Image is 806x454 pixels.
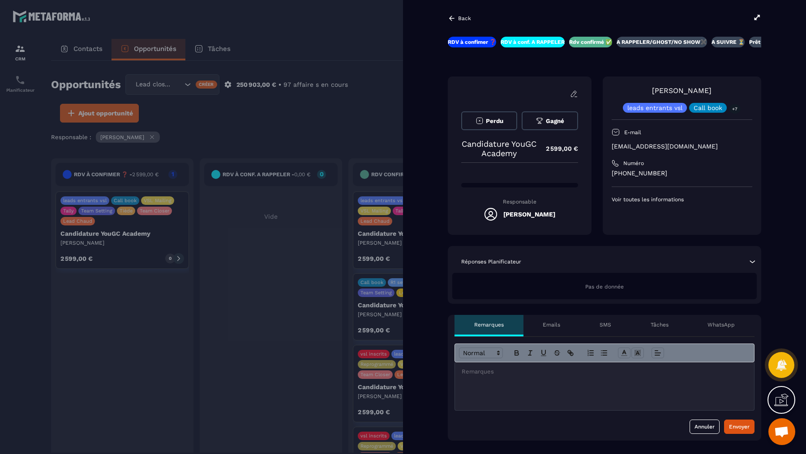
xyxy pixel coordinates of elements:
p: WhatsApp [707,321,735,328]
p: Voir toutes les informations [612,196,752,203]
button: Envoyer [724,420,755,434]
p: leads entrants vsl [627,105,682,111]
a: [PERSON_NAME] [652,86,712,95]
button: Perdu [461,111,517,130]
span: Gagné [546,118,564,124]
h5: [PERSON_NAME] [503,211,555,218]
p: Remarques [474,321,504,328]
span: Pas de donnée [585,284,624,290]
p: Emails [543,321,560,328]
div: Ouvrir le chat [768,418,795,445]
p: Réponses Planificateur [461,258,521,265]
div: Envoyer [729,422,750,431]
p: E-mail [624,129,641,136]
p: Call book [694,105,722,111]
p: Responsable [461,199,578,205]
p: SMS [600,321,611,328]
span: Perdu [486,118,503,124]
p: Numéro [623,160,644,167]
p: [EMAIL_ADDRESS][DOMAIN_NAME] [612,142,752,151]
p: Candidature YouGC Academy [461,139,537,158]
p: Tâches [651,321,669,328]
p: +7 [729,104,741,114]
button: Annuler [690,420,720,434]
button: Gagné [522,111,578,130]
p: 2 599,00 € [537,140,578,157]
p: [PHONE_NUMBER] [612,169,752,178]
